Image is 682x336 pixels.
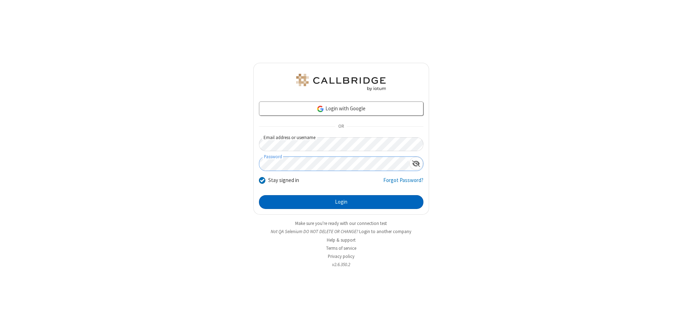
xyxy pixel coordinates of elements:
span: OR [335,122,347,132]
button: Login [259,195,423,209]
a: Terms of service [326,245,356,251]
button: Login to another company [359,228,411,235]
input: Email address or username [259,137,423,151]
label: Stay signed in [268,176,299,184]
input: Password [259,157,409,171]
a: Make sure you're ready with our connection test [295,220,387,226]
a: Help & support [327,237,356,243]
li: v2.6.350.2 [253,261,429,268]
a: Privacy policy [328,253,354,259]
a: Forgot Password? [383,176,423,190]
img: google-icon.png [316,105,324,113]
div: Show password [409,157,423,170]
a: Login with Google [259,101,423,116]
li: Not QA Selenium DO NOT DELETE OR CHANGE? [253,228,429,235]
img: QA Selenium DO NOT DELETE OR CHANGE [295,74,387,91]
